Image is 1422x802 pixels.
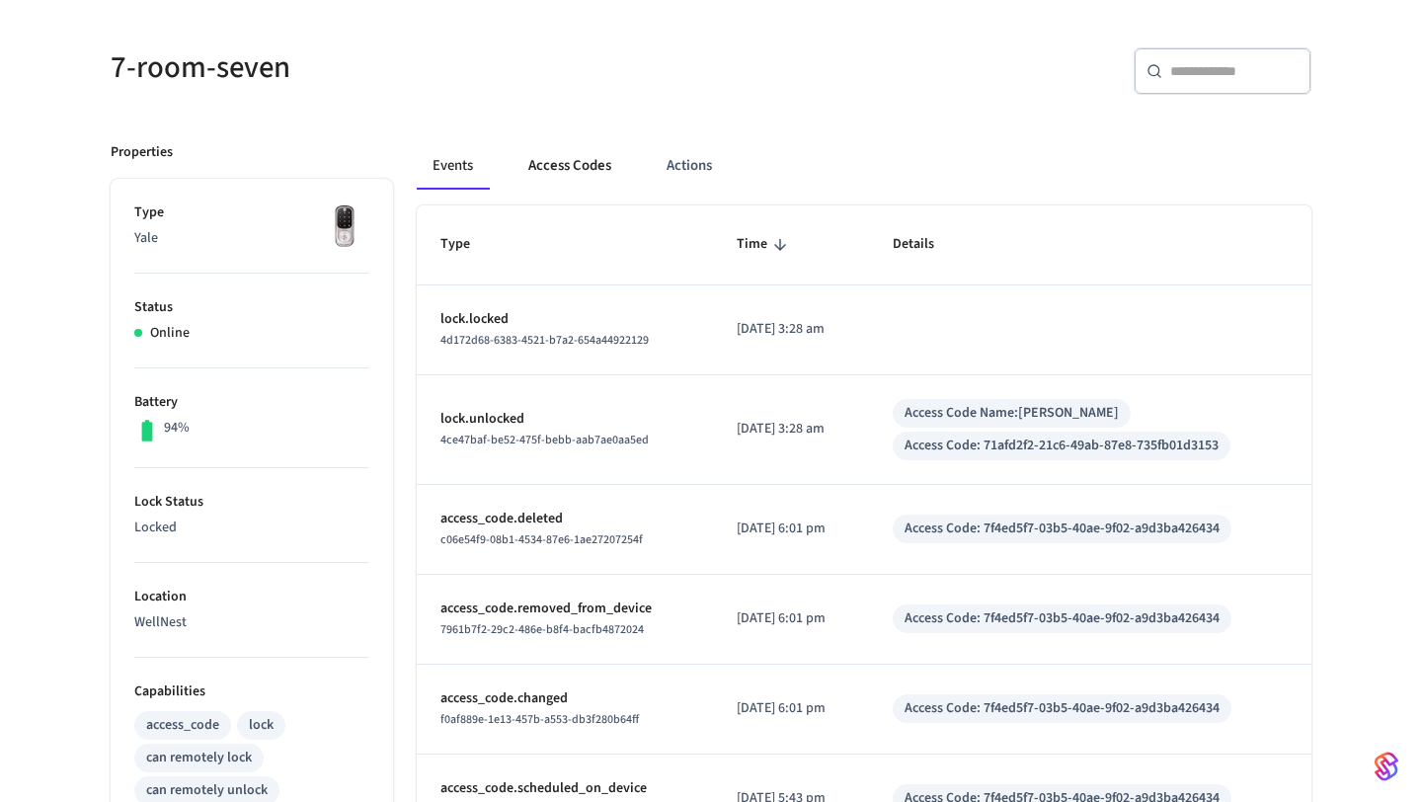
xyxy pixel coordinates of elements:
[905,519,1220,539] div: Access Code: 7f4ed5f7-03b5-40ae-9f02-a9d3ba426434
[146,780,268,801] div: can remotely unlock
[737,698,845,719] p: [DATE] 6:01 pm
[320,202,369,252] img: Yale Assure Touchscreen Wifi Smart Lock, Satin Nickel, Front
[737,419,845,440] p: [DATE] 3:28 am
[146,715,219,736] div: access_code
[737,319,845,340] p: [DATE] 3:28 am
[150,323,190,344] p: Online
[146,748,252,768] div: can remotely lock
[440,509,689,529] p: access_code.deleted
[905,698,1220,719] div: Access Code: 7f4ed5f7-03b5-40ae-9f02-a9d3ba426434
[440,778,689,799] p: access_code.scheduled_on_device
[905,436,1219,456] div: Access Code: 71afd2f2-21c6-49ab-87e8-735fb01d3153
[513,142,627,190] button: Access Codes
[1375,751,1398,782] img: SeamLogoGradient.69752ec5.svg
[134,518,369,538] p: Locked
[651,142,728,190] button: Actions
[440,432,649,448] span: 4ce47baf-be52-475f-bebb-aab7ae0aa5ed
[417,142,489,190] button: Events
[440,531,643,548] span: c06e54f9-08b1-4534-87e6-1ae27207254f
[134,297,369,318] p: Status
[737,229,793,260] span: Time
[164,418,190,439] p: 94%
[417,142,1311,190] div: ant example
[134,228,369,249] p: Yale
[134,492,369,513] p: Lock Status
[440,711,639,728] span: f0af889e-1e13-457b-a553-db3f280b64ff
[134,612,369,633] p: WellNest
[905,403,1119,424] div: Access Code Name: [PERSON_NAME]
[134,392,369,413] p: Battery
[134,587,369,607] p: Location
[134,202,369,223] p: Type
[440,332,649,349] span: 4d172d68-6383-4521-b7a2-654a44922129
[893,229,960,260] span: Details
[905,608,1220,629] div: Access Code: 7f4ed5f7-03b5-40ae-9f02-a9d3ba426434
[111,142,173,163] p: Properties
[440,409,689,430] p: lock.unlocked
[440,621,644,638] span: 7961b7f2-29c2-486e-b8f4-bacfb4872024
[134,682,369,702] p: Capabilities
[737,519,845,539] p: [DATE] 6:01 pm
[440,688,689,709] p: access_code.changed
[249,715,274,736] div: lock
[440,599,689,619] p: access_code.removed_from_device
[737,608,845,629] p: [DATE] 6:01 pm
[111,47,699,88] h5: 7-room-seven
[440,309,689,330] p: lock.locked
[440,229,496,260] span: Type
